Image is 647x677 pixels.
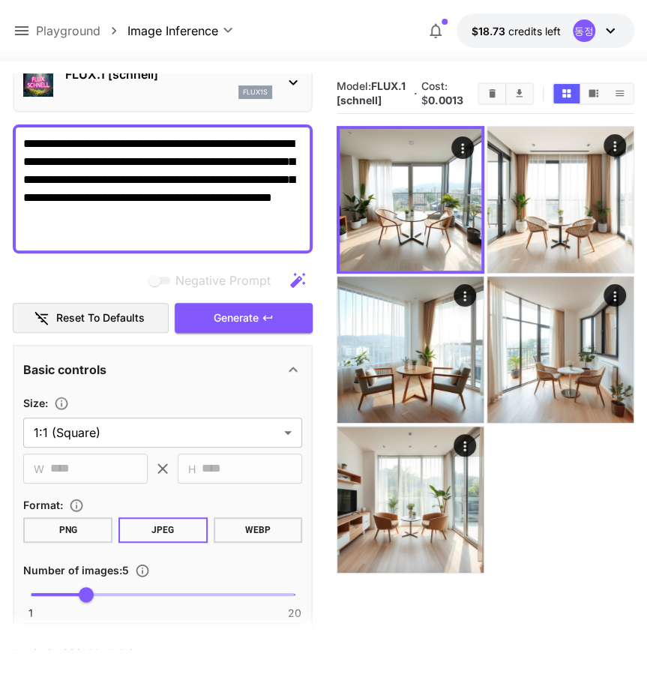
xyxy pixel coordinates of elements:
[580,84,607,103] button: Show media in video view
[454,434,476,457] div: Actions
[36,22,127,40] nav: breadcrumb
[472,25,508,37] span: $18.73
[175,271,271,289] span: Negative Prompt
[243,87,268,97] p: flux1s
[337,79,406,106] span: Model:
[129,563,156,578] button: Specify how many images to generate in a single request. Each image generation will be charged se...
[508,25,561,37] span: credits left
[340,129,481,271] img: Z
[487,127,634,273] img: 2Q==
[337,79,406,106] b: FLUX.1 [schnell]
[23,564,129,577] span: Number of images : 5
[288,606,301,621] span: 20
[472,23,561,39] div: $18.7311
[604,134,626,157] div: Actions
[118,517,208,543] button: JPEG
[604,284,626,307] div: Actions
[337,427,484,573] img: 2Q==
[506,84,532,103] button: Download All
[573,19,595,42] div: 동정
[13,303,169,334] button: Reset to defaults
[127,22,218,40] span: Image Inference
[454,284,476,307] div: Actions
[428,94,463,106] b: 0.0013
[457,13,634,48] button: $18.7311동정
[414,85,418,103] p: ·
[23,352,302,388] div: Basic controls
[479,84,505,103] button: Clear All
[63,498,90,513] button: Choose the file format for the output image.
[188,460,196,478] span: H
[478,82,534,105] div: Clear AllDownload All
[214,517,303,543] button: WEBP
[65,65,272,83] p: FLUX.1 [schnell]
[23,361,106,379] p: Basic controls
[28,606,33,621] span: 1
[23,517,112,543] button: PNG
[487,277,634,423] img: Z
[36,22,100,40] a: Playground
[451,136,474,159] div: Actions
[175,303,313,334] button: Generate
[552,82,634,105] div: Show media in grid viewShow media in video viewShow media in list view
[421,79,463,106] span: Cost: $
[34,424,278,442] span: 1:1 (Square)
[23,397,48,409] span: Size :
[23,59,302,105] div: FLUX.1 [schnell]flux1s
[34,460,44,478] span: W
[337,277,484,423] img: Z
[553,84,580,103] button: Show media in grid view
[607,84,633,103] button: Show media in list view
[145,271,283,289] span: Negative prompts are not compatible with the selected model.
[48,396,75,411] button: Adjust the dimensions of the generated image by specifying its width and height in pixels, or sel...
[214,309,259,328] span: Generate
[23,499,63,511] span: Format :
